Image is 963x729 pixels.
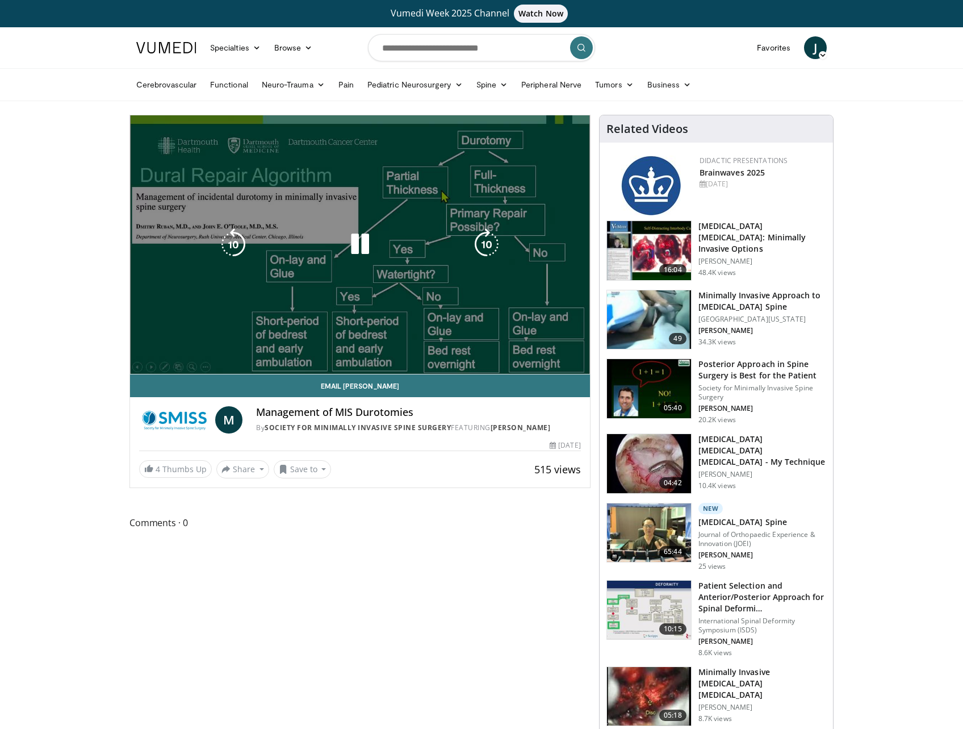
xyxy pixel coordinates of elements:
[659,710,686,721] span: 05:18
[659,264,686,276] span: 16:04
[698,338,736,347] p: 34.3K views
[514,5,568,23] span: Watch Now
[138,5,825,23] a: Vumedi Week 2025 ChannelWatch Now
[659,623,686,635] span: 10:15
[550,440,580,451] div: [DATE]
[698,404,826,413] p: [PERSON_NAME]
[698,384,826,402] p: Society for Minimally Invasive Spine Surgery
[607,503,691,563] img: d9e34c5e-68d6-4bb1-861e-156277ede5ec.150x105_q85_crop-smart_upscale.jpg
[698,516,826,528] h3: [MEDICAL_DATA] Spine
[698,616,826,635] p: International Spinal Deformity Symposium (ISDS)
[750,36,797,59] a: Favorites
[156,464,160,474] span: 4
[700,167,765,178] a: Brainwaves 2025
[698,580,826,614] h3: Patient Selection and Anterior/Posterior Approach for Spinal Deformi…
[255,73,332,96] a: Neuro-Trauma
[698,503,723,514] p: New
[804,36,827,59] a: J
[265,423,451,432] a: Society for Minimally Invasive Spine Surgery
[267,36,320,59] a: Browse
[332,73,361,96] a: Pain
[607,581,691,640] img: beefc228-5859-4966-8bc6-4c9aecbbf021.150x105_q85_crop-smart_upscale.jpg
[216,460,269,478] button: Share
[698,666,826,701] h3: Minimally Invasive [MEDICAL_DATA] [MEDICAL_DATA]
[698,648,732,657] p: 8.6K views
[129,515,591,530] span: Comments 0
[698,415,736,424] p: 20.2K views
[621,156,681,215] img: 24fc6d06-05ab-49be-9020-6cb578b60684.png.150x105_q85_autocrop_double_scale_upscale_version-0.2.jpg
[534,463,581,476] span: 515 views
[203,73,255,96] a: Functional
[698,268,736,277] p: 48.4K views
[368,34,595,61] input: Search topics, interventions
[215,406,242,434] a: M
[698,703,826,712] p: [PERSON_NAME]
[698,470,826,479] p: [PERSON_NAME]
[139,460,212,478] a: 4 Thumbs Up
[698,551,826,560] p: [PERSON_NAME]
[700,156,824,166] div: Didactic Presentations
[698,530,826,548] p: Journal of Orthopaedic Experience & Innovation (JOEI)
[130,374,590,397] a: Email [PERSON_NAME]
[129,73,203,96] a: Cerebrovascular
[698,290,826,313] h3: Minimally Invasive Approach to [MEDICAL_DATA] Spine
[698,326,826,335] p: [PERSON_NAME]
[669,333,686,344] span: 49
[698,562,726,571] p: 25 views
[698,481,736,490] p: 10.4K views
[139,406,211,434] img: Society for Minimally Invasive Spine Surgery
[607,221,691,280] img: 9f1438f7-b5aa-4a55-ab7b-c34f90e48e66.150x105_q85_crop-smart_upscale.jpg
[274,460,332,478] button: Save to
[606,503,826,571] a: 65:44 New [MEDICAL_DATA] Spine Journal of Orthopaedic Experience & Innovation (JOEI) [PERSON_NAME...
[607,667,691,726] img: Dr_Ali_Bydon_Performs_A_Minimally_Invasive_Lumbar_Discectomy_100000615_3.jpg.150x105_q85_crop-sma...
[606,122,688,136] h4: Related Videos
[698,714,732,723] p: 8.7K views
[136,42,196,53] img: VuMedi Logo
[698,315,826,324] p: [GEOGRAPHIC_DATA][US_STATE]
[491,423,551,432] a: [PERSON_NAME]
[698,434,826,468] h3: [MEDICAL_DATA] [MEDICAL_DATA] [MEDICAL_DATA] - My Technique
[256,423,580,433] div: By FEATURING
[606,666,826,727] a: 05:18 Minimally Invasive [MEDICAL_DATA] [MEDICAL_DATA] [PERSON_NAME] 8.7K views
[606,434,826,494] a: 04:42 [MEDICAL_DATA] [MEDICAL_DATA] [MEDICAL_DATA] - My Technique [PERSON_NAME] 10.4K views
[607,434,691,493] img: gaffar_3.png.150x105_q85_crop-smart_upscale.jpg
[659,477,686,489] span: 04:42
[606,580,826,657] a: 10:15 Patient Selection and Anterior/Posterior Approach for Spinal Deformi… International Spinal ...
[607,359,691,418] img: 3b6f0384-b2b2-4baa-b997-2e524ebddc4b.150x105_q85_crop-smart_upscale.jpg
[588,73,640,96] a: Tumors
[698,637,826,646] p: [PERSON_NAME]
[698,359,826,381] h3: Posterior Approach in Spine Surgery is Best for the Patient
[698,257,826,266] p: [PERSON_NAME]
[130,115,590,374] video-js: Video Player
[470,73,514,96] a: Spine
[606,290,826,350] a: 49 Minimally Invasive Approach to [MEDICAL_DATA] Spine [GEOGRAPHIC_DATA][US_STATE] [PERSON_NAME] ...
[659,402,686,414] span: 05:40
[700,179,824,189] div: [DATE]
[256,406,580,419] h4: Management of MIS Durotomies
[514,73,588,96] a: Peripheral Nerve
[640,73,698,96] a: Business
[659,546,686,557] span: 65:44
[606,220,826,281] a: 16:04 [MEDICAL_DATA] [MEDICAL_DATA]: Minimally Invasive Options [PERSON_NAME] 48.4K views
[607,290,691,349] img: 38787_0000_3.png.150x105_q85_crop-smart_upscale.jpg
[203,36,267,59] a: Specialties
[361,73,470,96] a: Pediatric Neurosurgery
[606,359,826,424] a: 05:40 Posterior Approach in Spine Surgery is Best for the Patient Society for Minimally Invasive ...
[698,220,826,255] h3: [MEDICAL_DATA] [MEDICAL_DATA]: Minimally Invasive Options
